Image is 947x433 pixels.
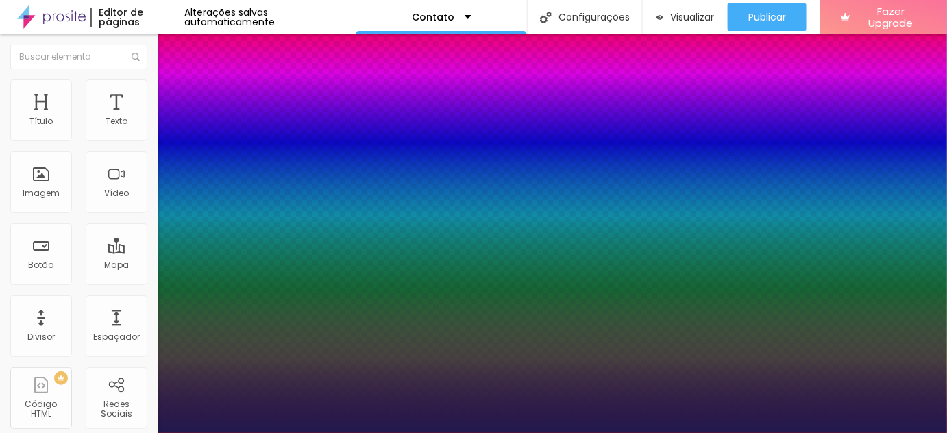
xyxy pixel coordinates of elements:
button: Visualizar [643,3,728,31]
span: Publicar [748,12,786,23]
p: Contato [412,12,454,22]
div: Texto [106,116,127,126]
button: Publicar [728,3,807,31]
div: Vídeo [104,188,129,198]
img: Icone [540,12,552,23]
div: Título [29,116,53,126]
img: Icone [132,53,140,61]
span: Visualizar [670,12,714,23]
img: view-1.svg [656,12,664,23]
div: Imagem [23,188,60,198]
div: Espaçador [93,332,140,342]
span: Fazer Upgrade [856,5,926,29]
div: Divisor [27,332,55,342]
div: Alterações salvas automaticamente [184,8,356,27]
input: Buscar elemento [10,45,147,69]
div: Editor de páginas [90,8,184,27]
div: Botão [29,260,54,270]
div: Mapa [104,260,129,270]
div: Código HTML [14,399,68,419]
div: Redes Sociais [89,399,143,419]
